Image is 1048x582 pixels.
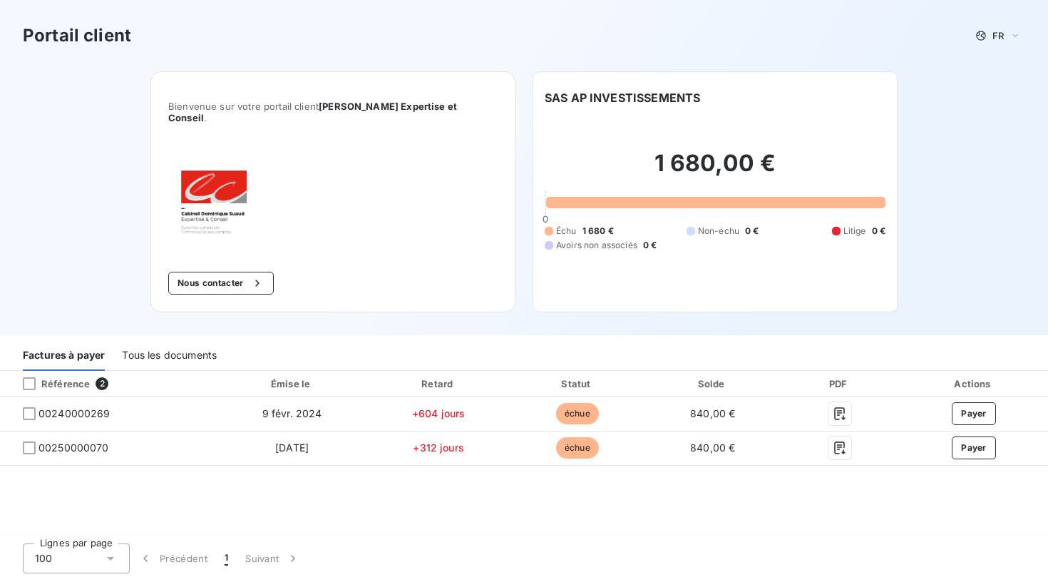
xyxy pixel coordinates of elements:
div: PDF [782,377,897,391]
span: [PERSON_NAME] Expertise et Conseil [168,101,457,123]
div: Émise le [218,377,365,391]
span: 00250000070 [38,441,109,455]
h2: 1 680,00 € [545,149,885,192]
div: Solde [649,377,776,391]
span: Échu [556,225,577,238]
h6: SAS AP INVESTISSEMENTS [545,89,700,106]
span: Litige [843,225,866,238]
button: Suivant [237,543,309,573]
h3: Portail client [23,23,131,48]
span: 1 [225,551,228,566]
span: 840,00 € [690,407,735,419]
span: 840,00 € [690,441,735,454]
span: 0 € [745,225,759,238]
img: Company logo [168,158,260,249]
span: 0 € [872,225,885,238]
span: +604 jours [412,407,466,419]
div: Tous les documents [122,341,217,371]
span: 00240000269 [38,407,111,421]
span: échue [556,437,599,459]
span: Non-échu [698,225,739,238]
button: 1 [216,543,237,573]
span: 0 € [643,239,657,252]
span: +312 jours [413,441,464,454]
button: Payer [952,436,996,459]
span: 9 févr. 2024 [262,407,322,419]
span: 1 680 € [582,225,614,238]
span: FR [992,30,1004,41]
div: Retard [371,377,506,391]
span: 2 [96,377,108,390]
span: Avoirs non associés [556,239,637,252]
span: 0 [543,213,548,225]
div: Factures à payer [23,341,105,371]
div: Actions [903,377,1045,391]
div: Statut [512,377,643,391]
span: Bienvenue sur votre portail client . [168,101,498,123]
div: Référence [11,377,90,390]
button: Nous contacter [168,272,274,295]
span: échue [556,403,599,424]
button: Précédent [130,543,216,573]
span: [DATE] [275,441,309,454]
button: Payer [952,402,996,425]
span: 100 [35,551,52,566]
